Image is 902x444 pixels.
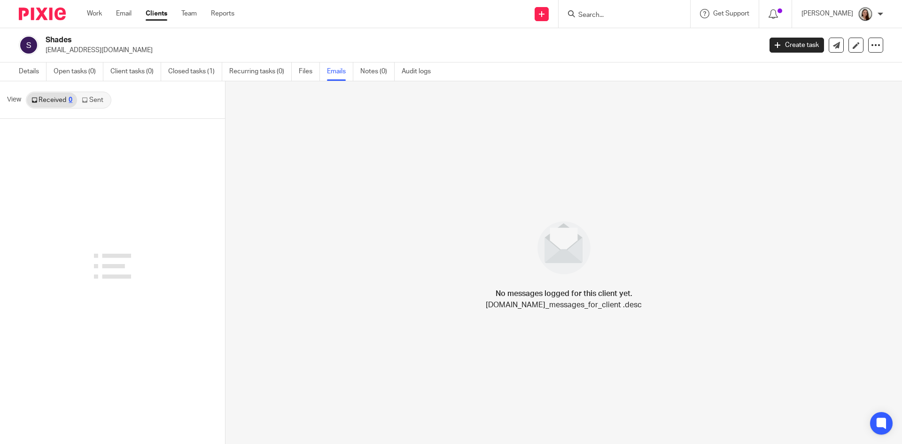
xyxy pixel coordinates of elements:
a: Emails [327,62,353,81]
a: Email [116,9,132,18]
h2: Shades [46,35,614,45]
p: [EMAIL_ADDRESS][DOMAIN_NAME] [46,46,755,55]
span: Get Support [713,10,749,17]
a: Work [87,9,102,18]
p: [PERSON_NAME] [801,9,853,18]
a: Details [19,62,47,81]
h4: No messages logged for this client yet. [496,288,632,299]
a: Clients [146,9,167,18]
a: Open tasks (0) [54,62,103,81]
span: View [7,95,21,105]
img: svg%3E [19,35,39,55]
img: Pixie [19,8,66,20]
a: Client tasks (0) [110,62,161,81]
a: Audit logs [402,62,438,81]
a: Recurring tasks (0) [229,62,292,81]
p: [DOMAIN_NAME]_messages_for_client .desc [486,299,642,311]
img: Profile.png [858,7,873,22]
a: Files [299,62,320,81]
a: Create task [770,38,824,53]
a: Reports [211,9,234,18]
a: Notes (0) [360,62,395,81]
a: Received0 [27,93,77,108]
input: Search [577,11,662,20]
img: image [531,215,597,280]
a: Team [181,9,197,18]
div: 0 [69,97,72,103]
a: Closed tasks (1) [168,62,222,81]
a: Sent [77,93,110,108]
